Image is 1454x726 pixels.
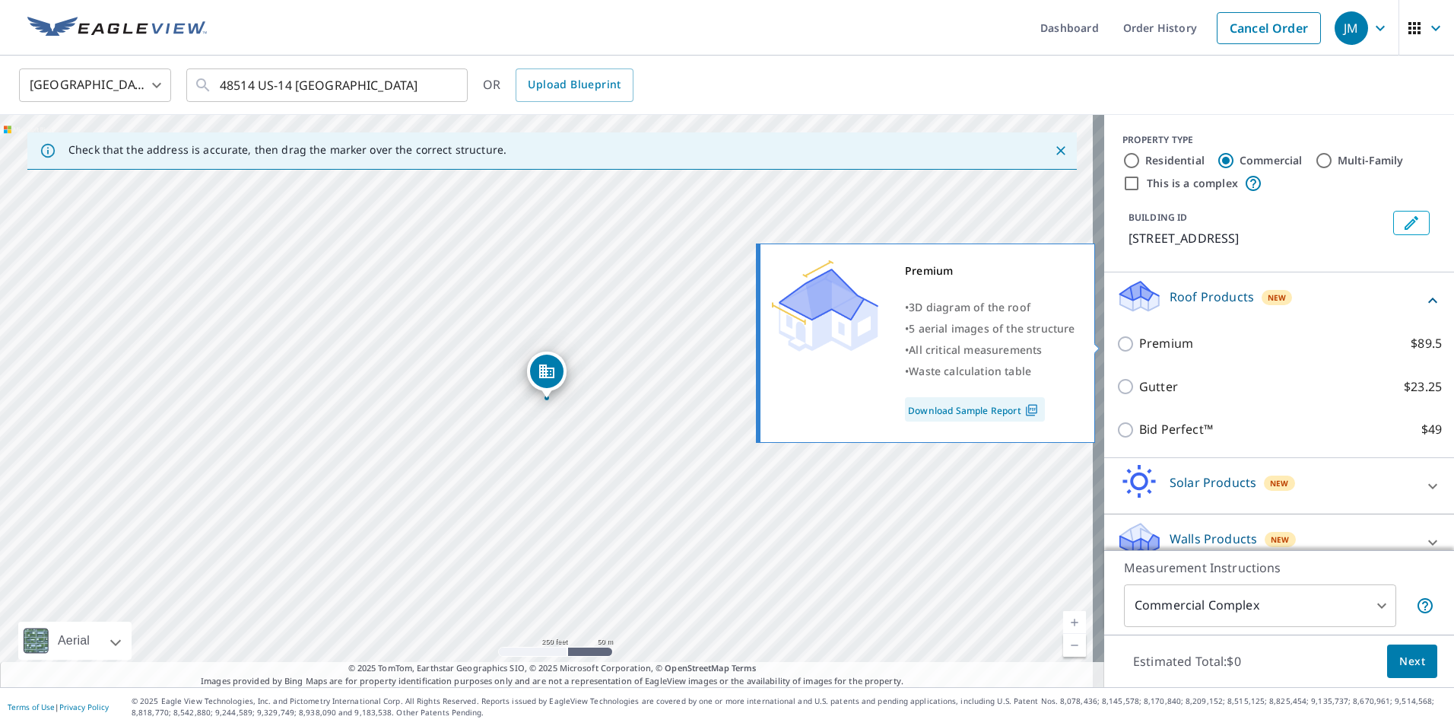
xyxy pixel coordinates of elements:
a: Terms of Use [8,702,55,712]
img: Pdf Icon [1021,403,1042,417]
label: Multi-Family [1338,153,1404,168]
button: Edit building 1 [1393,211,1430,235]
div: • [905,339,1075,361]
p: Estimated Total: $0 [1121,645,1253,678]
p: Premium [1139,334,1193,353]
div: • [905,318,1075,339]
a: Terms [732,662,757,673]
div: [GEOGRAPHIC_DATA] [19,64,171,107]
p: Walls Products [1170,530,1257,548]
span: New [1270,477,1289,489]
label: Residential [1145,153,1205,168]
a: Privacy Policy [59,702,109,712]
div: • [905,361,1075,382]
a: Current Level 17, Zoom In [1063,611,1086,634]
button: Close [1051,141,1071,161]
p: BUILDING ID [1129,211,1187,224]
p: Roof Products [1170,288,1254,306]
p: $23.25 [1404,377,1442,396]
p: © 2025 Eagle View Technologies, Inc. and Pictometry International Corp. All Rights Reserved. Repo... [132,696,1446,718]
a: Cancel Order [1217,12,1321,44]
img: Premium [772,260,878,352]
p: Check that the address is accurate, then drag the marker over the correct structure. [68,143,506,157]
span: © 2025 TomTom, Earthstar Geographics SIO, © 2025 Microsoft Corporation, © [348,662,757,675]
div: OR [483,68,633,102]
a: Download Sample Report [905,397,1045,422]
label: This is a complex [1147,176,1238,191]
p: Bid Perfect™ [1139,420,1213,439]
span: 5 aerial images of the structure [909,321,1075,336]
div: Aerial [53,622,94,660]
p: $89.5 [1411,334,1442,353]
a: OpenStreetMap [665,662,729,673]
div: Roof ProductsNew [1116,279,1442,322]
span: Next [1399,652,1425,671]
input: Search by address or latitude-longitude [220,64,437,107]
a: Upload Blueprint [516,68,633,102]
div: Commercial Complex [1124,584,1396,627]
p: Measurement Instructions [1124,559,1434,577]
div: JM [1335,11,1368,45]
div: Walls ProductsNew [1116,521,1442,564]
div: Premium [905,260,1075,282]
div: Dropped pin, building 1, Commercial property, 48514 Us Highway 14 Elkton, SD 57026 [527,352,567,399]
span: New [1271,533,1290,546]
span: Each building may require a separate measurement report; if so, your account will be billed per r... [1416,597,1434,615]
p: | [8,702,109,712]
span: Waste calculation table [909,364,1031,378]
div: • [905,297,1075,318]
span: All critical measurements [909,342,1042,357]
div: Aerial [18,622,132,660]
span: 3D diagram of the roof [909,300,1030,314]
span: New [1268,291,1287,304]
a: Current Level 17, Zoom Out [1063,634,1086,657]
span: Upload Blueprint [528,75,621,94]
img: EV Logo [27,17,207,40]
p: Gutter [1139,377,1178,396]
p: $49 [1421,420,1442,439]
button: Next [1387,645,1437,679]
label: Commercial [1240,153,1303,168]
p: [STREET_ADDRESS] [1129,229,1387,247]
p: Solar Products [1170,473,1256,492]
div: PROPERTY TYPE [1122,133,1436,147]
div: Solar ProductsNew [1116,464,1442,508]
